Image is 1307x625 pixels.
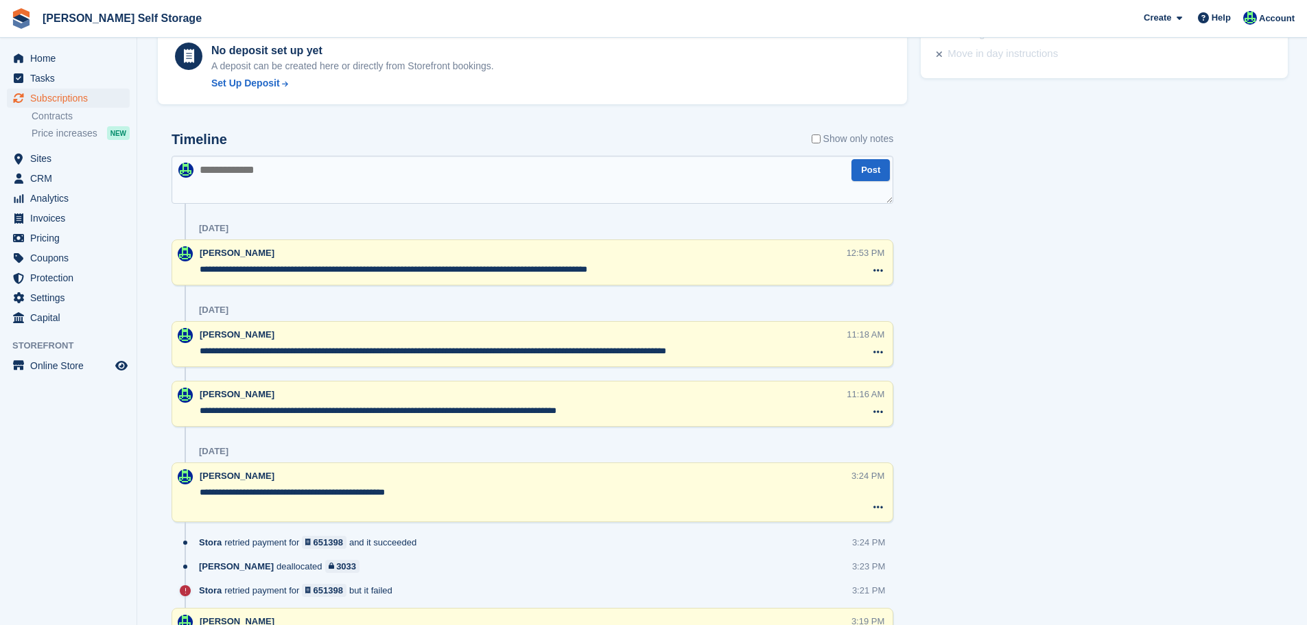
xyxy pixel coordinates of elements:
[32,126,130,141] a: Price increases NEW
[199,536,222,549] span: Stora
[1144,11,1171,25] span: Create
[172,132,227,148] h2: Timeline
[847,328,884,341] div: 11:18 AM
[336,560,356,573] div: 3033
[200,471,274,481] span: [PERSON_NAME]
[7,169,130,188] a: menu
[7,356,130,375] a: menu
[947,46,1058,62] div: Move in day instructions
[178,469,193,484] img: Jenna Pearcy
[7,69,130,88] a: menu
[200,329,274,340] span: [PERSON_NAME]
[30,228,113,248] span: Pricing
[30,209,113,228] span: Invoices
[200,389,274,399] span: [PERSON_NAME]
[199,560,274,573] span: [PERSON_NAME]
[7,189,130,208] a: menu
[7,308,130,327] a: menu
[852,560,885,573] div: 3:23 PM
[211,76,280,91] div: Set Up Deposit
[200,248,274,258] span: [PERSON_NAME]
[107,126,130,140] div: NEW
[852,584,885,597] div: 3:21 PM
[178,388,193,403] img: Jenna Pearcy
[847,246,885,259] div: 12:53 PM
[113,357,130,374] a: Preview store
[7,268,130,287] a: menu
[30,169,113,188] span: CRM
[30,308,113,327] span: Capital
[7,228,130,248] a: menu
[199,584,399,597] div: retried payment for but it failed
[852,536,885,549] div: 3:24 PM
[314,584,343,597] div: 651398
[32,110,130,123] a: Contracts
[325,560,360,573] a: 3033
[7,248,130,268] a: menu
[30,89,113,108] span: Subscriptions
[812,132,821,146] input: Show only notes
[1259,12,1295,25] span: Account
[178,246,193,261] img: Jenna Pearcy
[30,268,113,287] span: Protection
[7,149,130,168] a: menu
[30,288,113,307] span: Settings
[1243,11,1257,25] img: Jenna Pearcy
[314,536,343,549] div: 651398
[12,339,137,353] span: Storefront
[211,43,494,59] div: No deposit set up yet
[199,223,228,234] div: [DATE]
[199,560,366,573] div: deallocated
[178,163,193,178] img: Jenna Pearcy
[30,356,113,375] span: Online Store
[302,536,346,549] a: 651398
[32,127,97,140] span: Price increases
[37,7,207,30] a: [PERSON_NAME] Self Storage
[178,328,193,343] img: Jenna Pearcy
[199,536,423,549] div: retried payment for and it succeeded
[199,584,222,597] span: Stora
[199,305,228,316] div: [DATE]
[30,149,113,168] span: Sites
[302,584,346,597] a: 651398
[847,388,884,401] div: 11:16 AM
[30,49,113,68] span: Home
[7,209,130,228] a: menu
[1212,11,1231,25] span: Help
[30,248,113,268] span: Coupons
[30,189,113,208] span: Analytics
[812,132,894,146] label: Show only notes
[199,446,228,457] div: [DATE]
[7,49,130,68] a: menu
[7,89,130,108] a: menu
[851,159,890,182] button: Post
[30,69,113,88] span: Tasks
[851,469,884,482] div: 3:24 PM
[11,8,32,29] img: stora-icon-8386f47178a22dfd0bd8f6a31ec36ba5ce8667c1dd55bd0f319d3a0aa187defe.svg
[211,76,494,91] a: Set Up Deposit
[7,288,130,307] a: menu
[211,59,494,73] p: A deposit can be created here or directly from Storefront bookings.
